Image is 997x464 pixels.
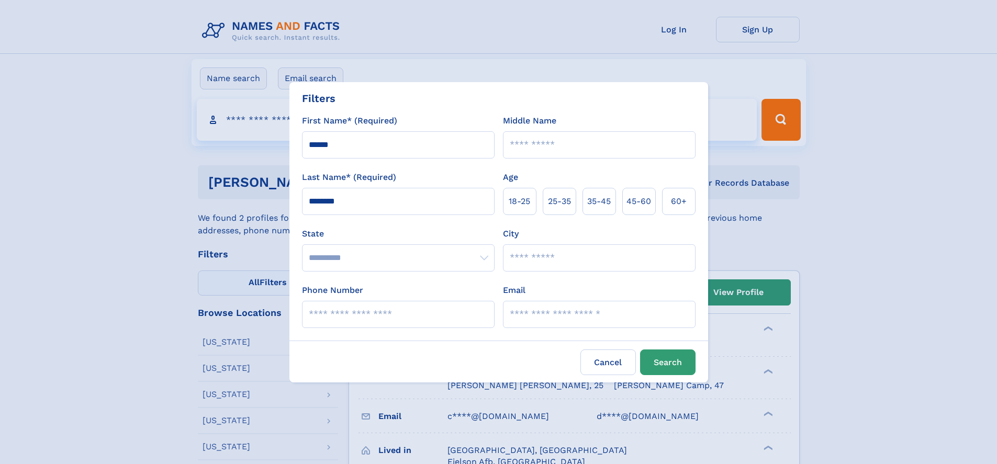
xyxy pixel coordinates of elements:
label: First Name* (Required) [302,115,397,127]
span: 35‑45 [587,195,611,208]
label: City [503,228,519,240]
label: Phone Number [302,284,363,297]
span: 18‑25 [509,195,530,208]
label: Last Name* (Required) [302,171,396,184]
label: Email [503,284,525,297]
label: Age [503,171,518,184]
span: 25‑35 [548,195,571,208]
span: 45‑60 [626,195,651,208]
button: Search [640,349,696,375]
span: 60+ [671,195,687,208]
label: Cancel [580,349,636,375]
label: State [302,228,495,240]
label: Middle Name [503,115,556,127]
div: Filters [302,90,335,106]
